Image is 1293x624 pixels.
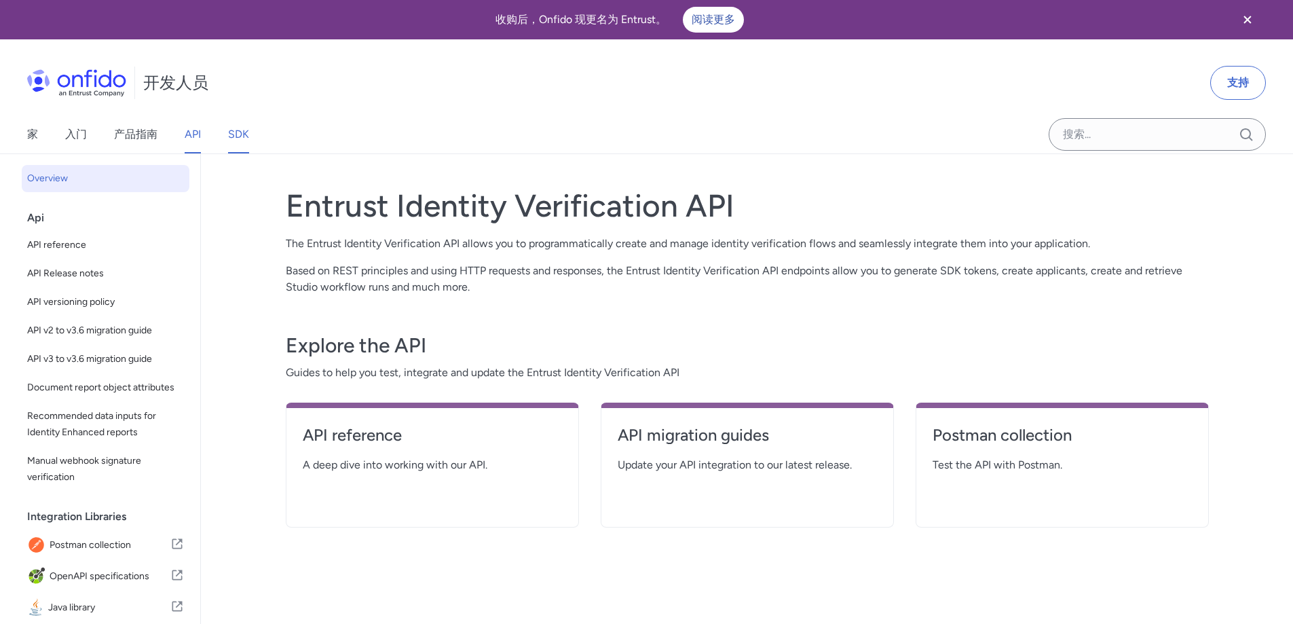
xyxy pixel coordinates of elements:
a: IconPostman collectionPostman collection [22,530,189,560]
a: Overview [22,165,189,192]
a: 产品指南 [114,115,157,153]
span: Test the API with Postman. [933,457,1192,473]
div: Integration Libraries [27,503,195,530]
span: Postman collection [50,536,170,555]
h4: API migration guides [618,424,877,446]
img: IconOpenAPI specifications [27,567,50,586]
a: SDK [228,115,249,153]
a: API reference [303,424,562,457]
span: Overview [27,170,184,187]
span: API v2 to v3.6 migration guide [27,323,184,339]
svg: 关闭横幅 [1239,12,1256,28]
a: Document report object attributes [22,374,189,401]
a: 入门 [65,115,87,153]
a: IconOpenAPI specificationsOpenAPI specifications [22,562,189,591]
span: Update your API integration to our latest release. [618,457,877,473]
font: 开发人员 [143,73,208,92]
img: IconJava library [27,598,48,617]
a: API v3 to v3.6 migration guide [22,346,189,373]
span: Document report object attributes [27,380,184,396]
a: API Release notes [22,260,189,287]
img: Onfido 标志 [27,69,126,96]
span: Java library [48,598,170,617]
a: Recommended data inputs for Identity Enhanced reports [22,403,189,446]
h4: API reference [303,424,562,446]
a: Manual webhook signature verification [22,447,189,491]
a: API reference [22,232,189,259]
span: API versioning policy [27,294,184,310]
p: The Entrust Identity Verification API allows you to programmatically create and manage identity v... [286,236,1209,252]
a: 阅读更多 [683,7,744,33]
a: API [185,115,201,153]
span: API Release notes [27,265,184,282]
a: API migration guides [618,424,877,457]
p: Based on REST principles and using HTTP requests and responses, the Entrust Identity Verification... [286,263,1209,295]
img: IconPostman collection [27,536,50,555]
span: API v3 to v3.6 migration guide [27,351,184,367]
div: Api [27,204,195,232]
font: 产品指南 [114,128,157,141]
font: 入门 [65,128,87,141]
span: API reference [27,237,184,253]
a: IconJava libraryJava library [22,593,189,623]
a: 支持 [1210,66,1266,100]
a: Postman collection [933,424,1192,457]
input: Onfido 搜索输入字段 [1049,118,1266,151]
font: 家 [27,128,38,141]
a: API v2 to v3.6 migration guide [22,317,189,344]
span: Recommended data inputs for Identity Enhanced reports [27,408,184,441]
h4: Postman collection [933,424,1192,446]
span: A deep dive into working with our API. [303,457,562,473]
font: 收购后，Onfido 现更名为 Entrust。 [495,13,667,26]
font: SDK [228,128,249,141]
button: 关闭横幅 [1222,3,1273,37]
span: OpenAPI specifications [50,567,170,586]
span: Guides to help you test, integrate and update the Entrust Identity Verification API [286,365,1209,381]
span: Manual webhook signature verification [27,453,184,485]
a: 家 [27,115,38,153]
font: 支持 [1227,76,1249,89]
font: API [185,128,201,141]
h1: Entrust Identity Verification API [286,187,1209,225]
h3: Explore the API [286,332,1209,359]
a: API versioning policy [22,289,189,316]
font: 阅读更多 [692,13,735,26]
